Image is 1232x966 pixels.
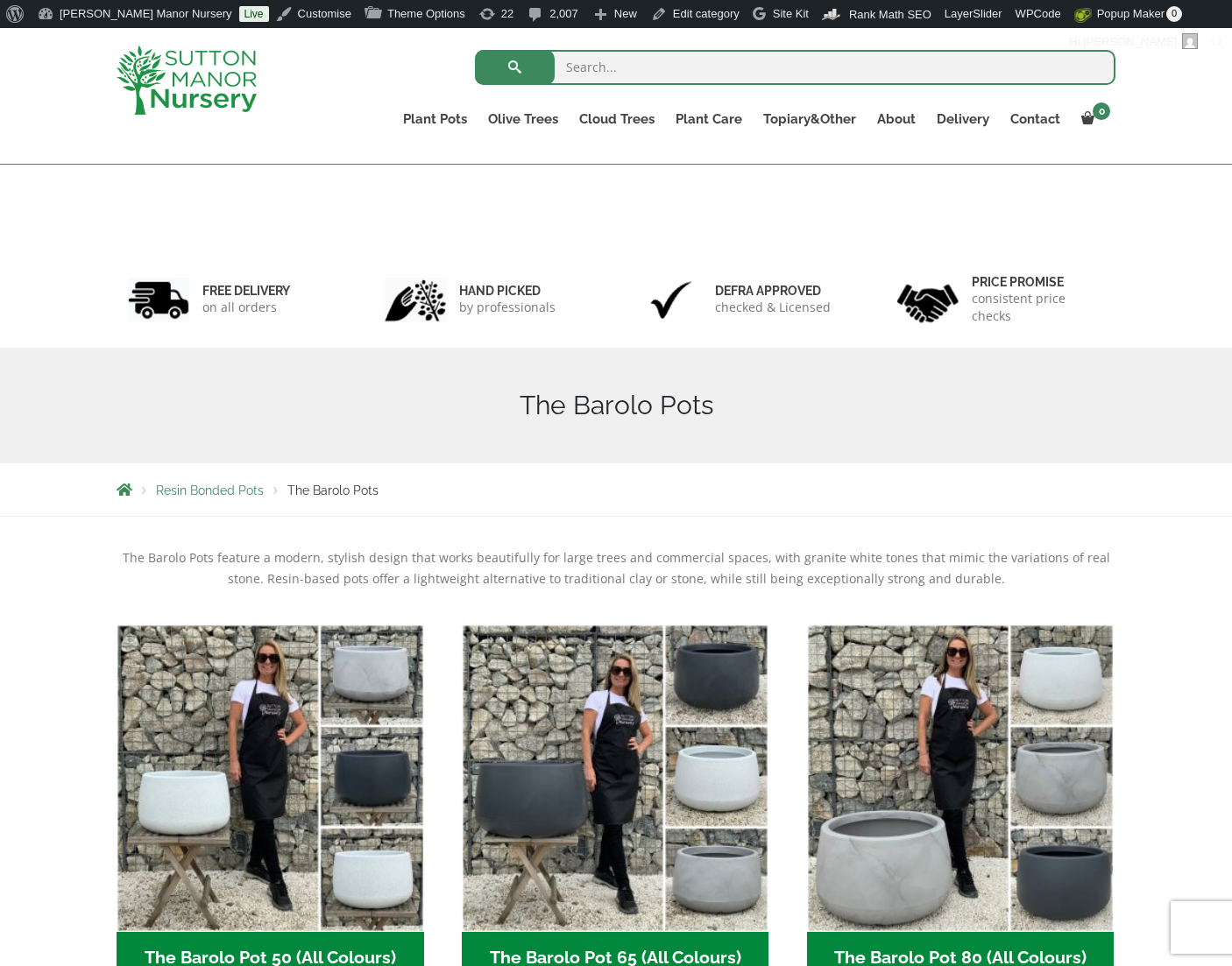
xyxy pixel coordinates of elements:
span: 0 [1166,6,1182,22]
img: logo [117,46,257,115]
p: The Barolo Pots feature a modern, stylish design that works beautifully for large trees and comme... [117,547,1115,589]
img: 2.jpg [385,278,446,322]
span: [PERSON_NAME] [1083,35,1177,48]
a: Plant Care [665,107,753,131]
p: by professionals [459,299,556,316]
a: Resin Bonded Pots [156,483,264,497]
a: Live [239,6,269,22]
img: 1.jpg [128,278,189,322]
span: 0 [1093,102,1110,120]
a: Contact [1000,107,1071,131]
p: consistent price checks [972,290,1105,325]
img: The Barolo Pot 80 (All Colours) [807,624,1115,932]
a: About [867,107,926,131]
h6: Price promise [972,274,1105,290]
a: Hi, [1063,28,1205,56]
img: 4.jpg [897,273,959,327]
span: The Barolo Pots [287,483,379,497]
a: Olive Trees [478,107,569,131]
img: The Barolo Pot 50 (All Colours) [117,624,424,932]
p: on all orders [202,299,290,316]
a: Cloud Trees [569,107,665,131]
img: The Barolo Pot 65 (All Colours) [462,624,769,932]
h1: The Barolo Pots [117,390,1115,421]
nav: Breadcrumbs [117,483,1115,497]
h6: Defra approved [715,283,831,299]
a: 0 [1071,107,1115,131]
p: checked & Licensed [715,299,831,316]
a: Delivery [926,107,1000,131]
a: Plant Pots [393,107,478,131]
h6: hand picked [459,283,556,299]
span: Site Kit [773,7,809,20]
span: Rank Math SEO [849,8,931,21]
a: Topiary&Other [753,107,867,131]
img: 3.jpg [641,278,702,322]
h6: FREE DELIVERY [202,283,290,299]
input: Search... [475,50,1115,85]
